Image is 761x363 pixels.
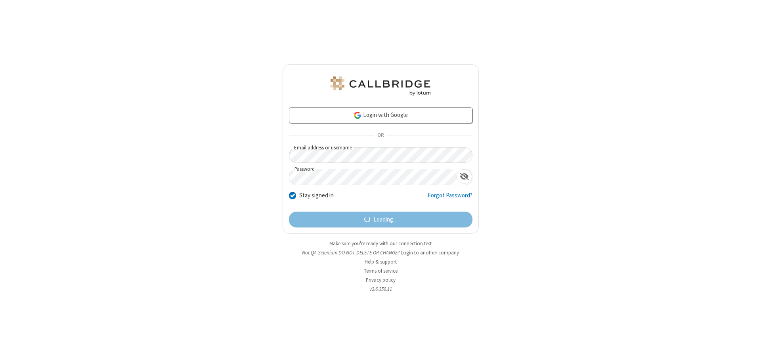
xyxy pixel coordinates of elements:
span: OR [374,130,387,141]
input: Password [289,169,457,185]
span: Loading... [373,215,397,224]
button: Loading... [289,212,472,227]
a: Make sure you're ready with our connection test [329,240,432,247]
a: Privacy policy [366,277,396,283]
a: Terms of service [364,267,398,274]
a: Login with Google [289,107,472,123]
li: v2.6.350.11 [283,285,479,293]
a: Help & support [365,258,397,265]
label: Stay signed in [299,191,334,200]
input: Email address or username [289,147,472,163]
li: Not QA Selenium DO NOT DELETE OR CHANGE? [283,249,479,256]
a: Forgot Password? [428,191,472,206]
img: QA Selenium DO NOT DELETE OR CHANGE [329,76,432,96]
button: Login to another company [401,249,459,256]
div: Show password [457,169,472,184]
img: google-icon.png [353,111,362,120]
